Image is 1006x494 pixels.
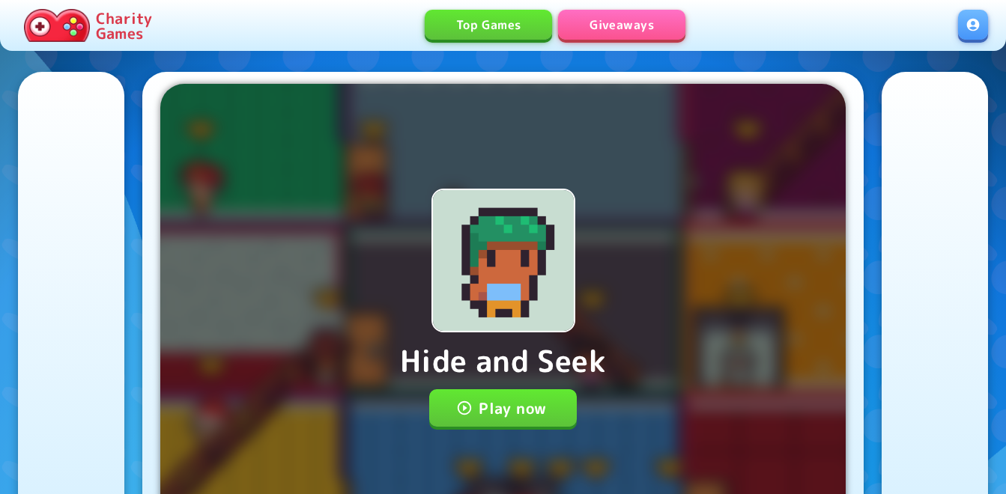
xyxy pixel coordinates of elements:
[400,338,606,383] p: Hide and Seek
[18,6,158,45] a: Charity Games
[429,389,577,427] button: Play now
[425,10,552,40] a: Top Games
[24,9,90,42] img: Charity.Games
[558,10,685,40] a: Giveaways
[433,190,574,331] img: Hide and Seek icon
[96,10,152,40] p: Charity Games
